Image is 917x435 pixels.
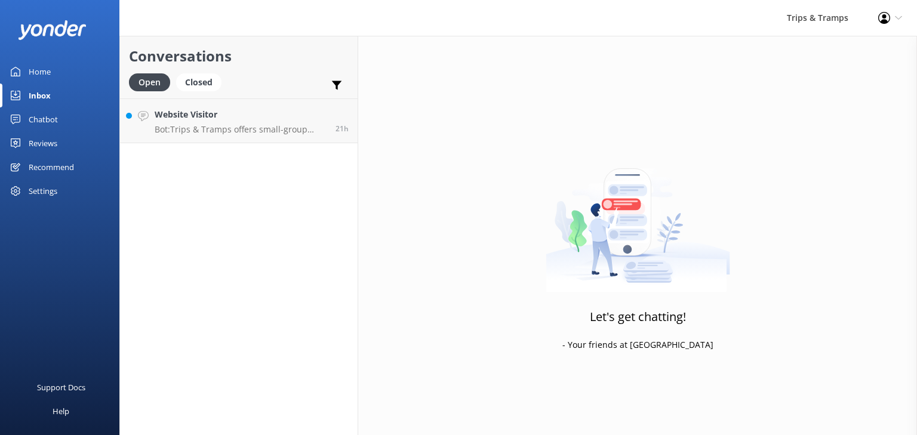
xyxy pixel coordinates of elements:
div: Support Docs [37,375,85,399]
p: - Your friends at [GEOGRAPHIC_DATA] [562,338,713,351]
img: artwork of a man stealing a conversation from at giant smartphone [546,143,730,292]
p: Bot: Trips & Tramps offers small-group nature experiences throughout [GEOGRAPHIC_DATA], including... [155,124,327,135]
div: Reviews [29,131,57,155]
div: Closed [176,73,221,91]
a: Website VisitorBot:Trips & Tramps offers small-group nature experiences throughout [GEOGRAPHIC_DA... [120,98,358,143]
div: Inbox [29,84,51,107]
div: Recommend [29,155,74,179]
div: Home [29,60,51,84]
a: Closed [176,75,227,88]
div: Settings [29,179,57,203]
div: Open [129,73,170,91]
a: Open [129,75,176,88]
img: yonder-white-logo.png [18,20,87,40]
h2: Conversations [129,45,349,67]
h3: Let's get chatting! [590,307,686,326]
span: Sep 26 2025 04:19pm (UTC +12:00) Pacific/Auckland [336,124,349,134]
div: Chatbot [29,107,58,131]
div: Help [53,399,69,423]
h4: Website Visitor [155,108,327,121]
